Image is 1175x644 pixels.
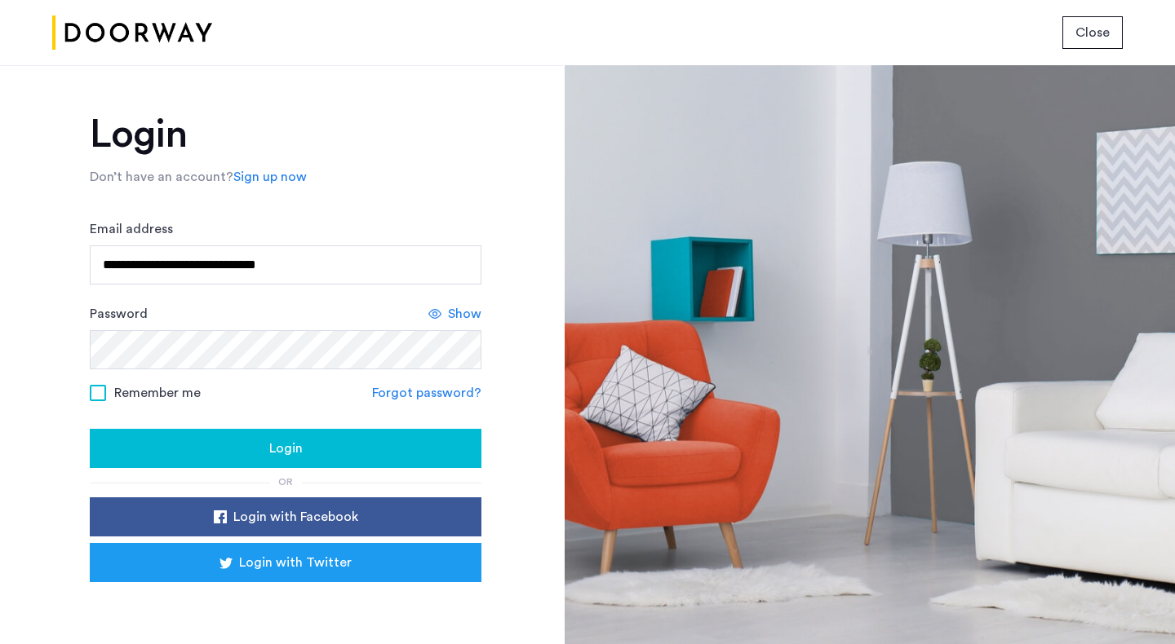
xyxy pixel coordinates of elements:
a: Forgot password? [372,383,481,403]
label: Password [90,304,148,324]
h1: Login [90,115,481,154]
button: button [90,429,481,468]
button: button [1062,16,1123,49]
span: Show [448,304,481,324]
a: Sign up now [233,167,307,187]
span: or [278,477,293,487]
label: Email address [90,219,173,239]
span: Login with Twitter [239,553,352,572]
span: Close [1075,23,1110,42]
img: logo [52,2,212,64]
span: Remember me [114,383,201,403]
div: Sign in with Google. Opens in new tab [122,587,449,623]
span: Login [269,439,303,458]
button: button [90,497,481,536]
span: Login with Facebook [233,507,358,527]
span: Don’t have an account? [90,170,233,183]
button: button [90,543,481,582]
